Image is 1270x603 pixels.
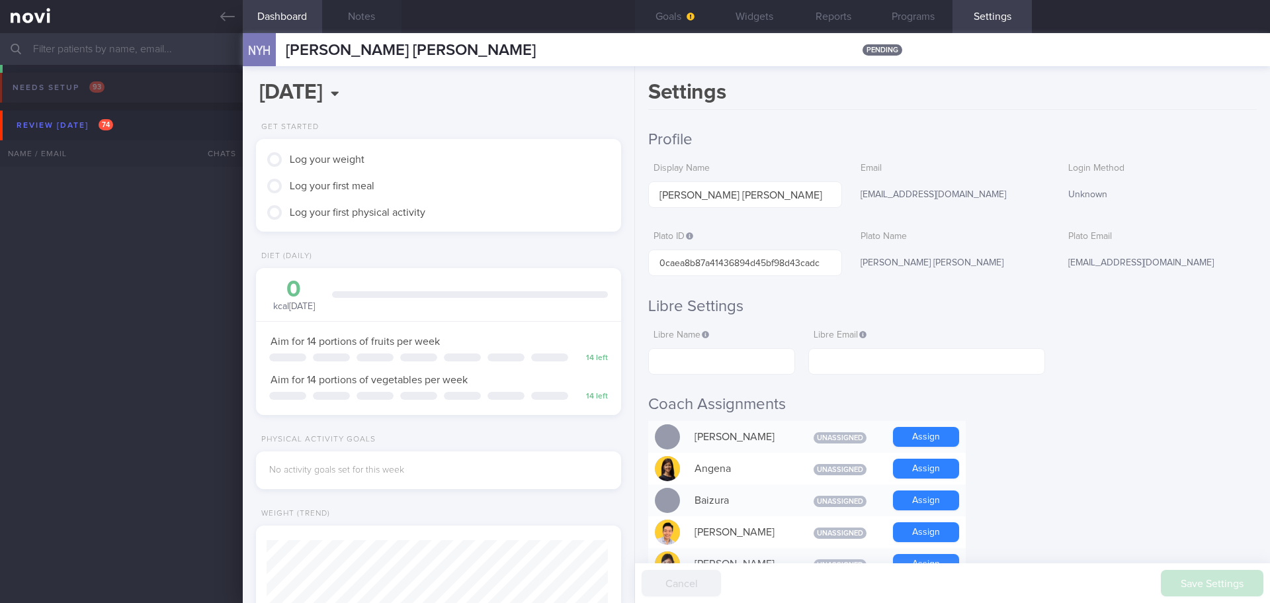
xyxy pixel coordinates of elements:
[893,522,959,542] button: Assign
[814,330,867,340] span: Libre Email
[855,250,1049,277] div: [PERSON_NAME] [PERSON_NAME]
[861,231,1044,243] label: Plato Name
[688,519,794,545] div: [PERSON_NAME]
[286,42,536,58] span: [PERSON_NAME] [PERSON_NAME]
[814,559,867,571] span: Unassigned
[271,375,468,385] span: Aim for 14 portions of vegetables per week
[654,232,693,241] span: Plato ID
[688,487,794,514] div: Baizura
[190,140,243,167] div: Chats
[13,116,116,134] div: Review [DATE]
[893,554,959,574] button: Assign
[855,181,1049,209] div: [EMAIL_ADDRESS][DOMAIN_NAME]
[256,122,319,132] div: Get Started
[688,455,794,482] div: Angena
[269,278,319,301] div: 0
[688,424,794,450] div: [PERSON_NAME]
[654,163,837,175] label: Display Name
[89,81,105,93] span: 93
[239,25,279,76] div: NYH
[654,330,709,340] span: Libre Name
[575,353,608,363] div: 14 left
[256,435,376,445] div: Physical Activity Goals
[814,496,867,507] span: Unassigned
[688,551,794,577] div: [PERSON_NAME]
[861,163,1044,175] label: Email
[863,44,902,56] span: pending
[814,464,867,475] span: Unassigned
[814,432,867,443] span: Unassigned
[9,79,108,97] div: Needs setup
[893,427,959,447] button: Assign
[814,528,867,539] span: Unassigned
[256,509,330,519] div: Weight (Trend)
[648,297,1257,316] h2: Libre Settings
[575,392,608,402] div: 14 left
[269,278,319,313] div: kcal [DATE]
[269,465,608,477] div: No activity goals set for this week
[1063,250,1257,277] div: [EMAIL_ADDRESS][DOMAIN_NAME]
[893,490,959,510] button: Assign
[648,130,1257,150] h2: Profile
[648,79,1257,110] h1: Settings
[1063,181,1257,209] div: Unknown
[648,394,1257,414] h2: Coach Assignments
[1068,231,1251,243] label: Plato Email
[256,252,312,261] div: Diet (Daily)
[271,336,440,347] span: Aim for 14 portions of fruits per week
[99,119,113,130] span: 74
[1068,163,1251,175] label: Login Method
[893,459,959,479] button: Assign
